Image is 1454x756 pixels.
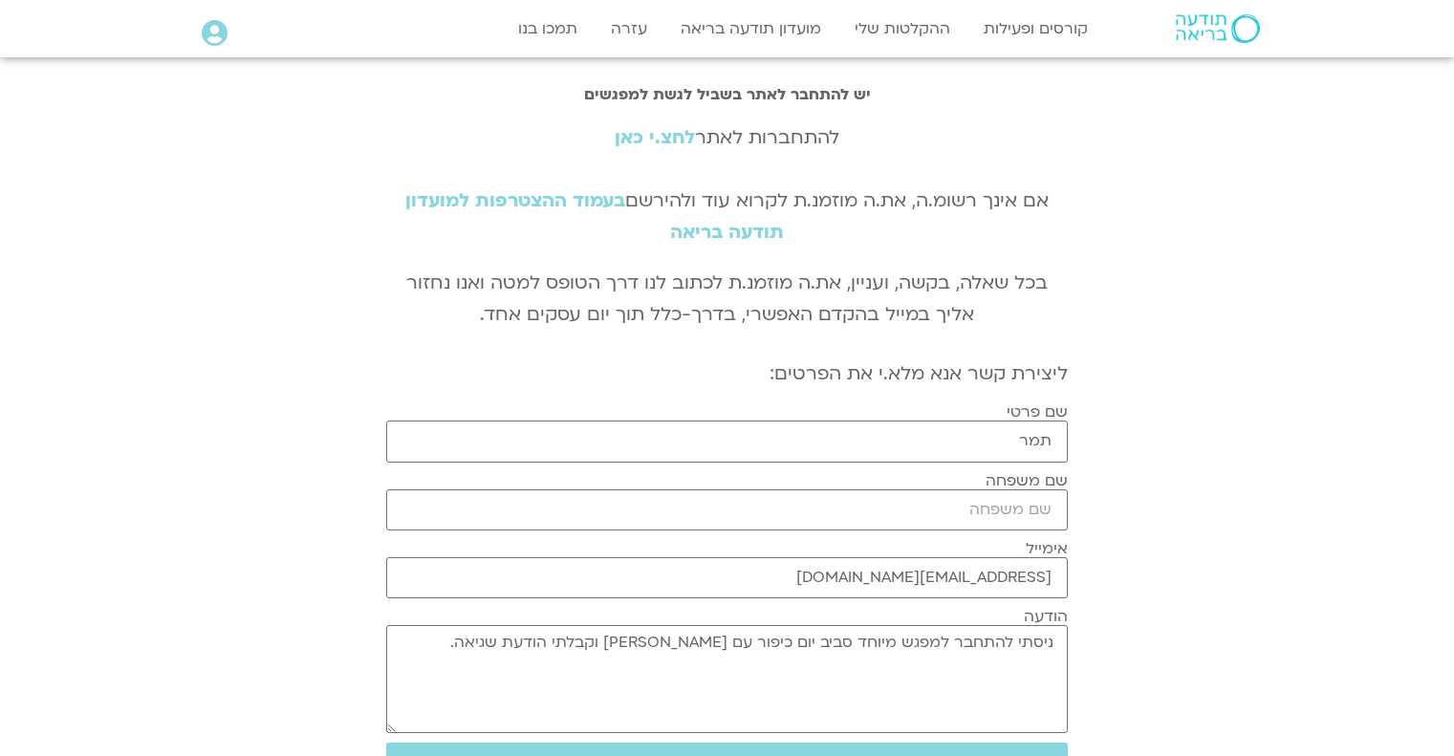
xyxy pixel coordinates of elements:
label: הודעה [1024,608,1068,625]
label: שם פרטי [1007,403,1068,421]
a: לחצ.י כאן [615,125,695,150]
input: שם משפחה [386,489,1068,530]
textarea: ניסתי להתחבר למפגש מיוחד סביב יום כיפור עם [PERSON_NAME] וקבלתי הודעת שגיאה. [386,625,1068,733]
a: ההקלטות שלי [845,11,960,47]
h2: יש להתחבר לאתר בשביל לגשת למפגשים [386,86,1068,103]
input: אימייל [386,557,1068,598]
a: בעמוד ההצטרפות למועדון תודעה בריאה [405,188,784,245]
label: שם משפחה [986,472,1068,489]
p: בכל שאלה, בקשה, ועניין, את.ה מוזמנ.ת לכתוב לנו דרך הטופס למטה ואנו נחזור אליך במייל בהקדם האפשרי,... [386,268,1068,331]
a: עזרה [601,11,657,47]
input: שם פרטי [386,421,1068,462]
div: להתחברות לאתר אם אינך רשומ.ה, את.ה מוזמנ.ת לקרוא עוד ולהירשם [386,122,1068,248]
a: תמכו בנו [509,11,587,47]
h2: ליצירת קשר אנא מלא.י את הפרטים: [386,363,1068,384]
a: קורסים ופעילות [974,11,1097,47]
a: מועדון תודעה בריאה [671,11,831,47]
label: אימייל [1026,540,1068,557]
img: תודעה בריאה [1176,14,1260,43]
